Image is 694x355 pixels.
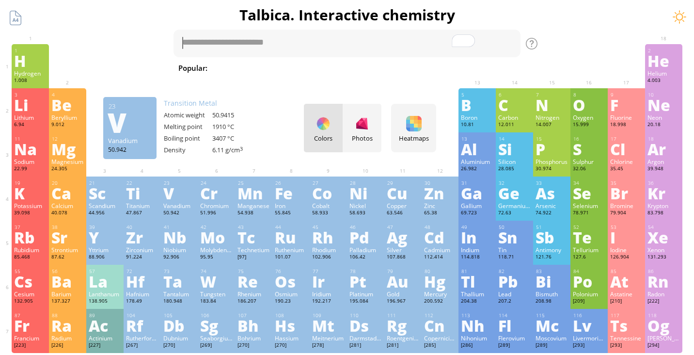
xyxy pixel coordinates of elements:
[498,202,531,210] div: Germanium
[163,274,196,289] div: Ta
[536,268,568,274] div: 83
[89,274,121,289] div: La
[647,69,680,77] div: Helium
[126,290,158,298] div: Hafnium
[364,68,367,74] sub: 2
[15,224,47,230] div: 37
[237,246,270,254] div: Technetium
[52,268,84,274] div: 56
[15,92,47,98] div: 3
[536,246,568,254] div: Antimony
[647,113,680,121] div: Neon
[275,254,307,261] div: 101.07
[610,274,643,289] div: At
[461,274,493,289] div: Tl
[461,97,493,113] div: B
[126,274,158,289] div: Hf
[200,254,233,261] div: 95.95
[647,121,680,129] div: 20.18
[237,274,270,289] div: Re
[498,185,531,201] div: Ge
[275,268,307,274] div: 76
[573,97,605,113] div: O
[349,185,382,201] div: Ni
[461,254,493,261] div: 114.818
[237,290,270,298] div: Rhenium
[212,122,261,131] div: 1910 °C
[275,210,307,217] div: 55.845
[108,136,152,145] div: Vanadium
[387,202,419,210] div: Copper
[647,141,680,157] div: Ar
[573,180,605,186] div: 34
[573,274,605,289] div: Po
[573,113,605,121] div: Oxygen
[498,113,531,121] div: Carbon
[611,92,643,98] div: 9
[610,165,643,173] div: 35.45
[387,246,419,254] div: Silver
[461,141,493,157] div: Al
[647,97,680,113] div: Ne
[350,180,382,186] div: 28
[14,113,47,121] div: Lithium
[14,69,47,77] div: Hydrogen
[498,246,531,254] div: Tin
[573,136,605,142] div: 16
[313,180,345,186] div: 27
[14,210,47,217] div: 39.098
[573,224,605,230] div: 52
[424,229,457,245] div: Cd
[610,97,643,113] div: F
[573,268,605,274] div: 84
[126,254,158,261] div: 91.224
[268,68,271,74] sub: 2
[647,254,680,261] div: 131.293
[573,290,605,298] div: Polonium
[349,246,382,254] div: Palladium
[461,246,493,254] div: Indium
[237,254,270,261] div: [97]
[51,246,84,254] div: Strontium
[647,229,680,245] div: Xe
[610,246,643,254] div: Iodine
[89,180,121,186] div: 21
[299,68,301,74] sub: 2
[275,180,307,186] div: 26
[89,254,121,261] div: 88.906
[647,274,680,289] div: Rn
[89,246,121,254] div: Yttrium
[51,202,84,210] div: Calcium
[51,229,84,245] div: Sr
[108,114,151,130] div: V
[498,121,531,129] div: 12.011
[424,274,457,289] div: Hg
[461,180,493,186] div: 31
[610,229,643,245] div: I
[14,246,47,254] div: Rubidium
[610,113,643,121] div: Fluorine
[498,229,531,245] div: Sn
[237,229,270,245] div: Tc
[424,202,457,210] div: Zinc
[610,185,643,201] div: Br
[610,290,643,298] div: Astatine
[536,202,568,210] div: Arsenic
[610,254,643,261] div: 126.904
[312,290,345,298] div: Iridium
[164,122,212,131] div: Melting point
[237,210,270,217] div: 54.938
[536,229,568,245] div: Sb
[424,246,457,254] div: Cadmium
[275,246,307,254] div: Ruthenium
[126,246,158,254] div: Zirconium
[201,224,233,230] div: 42
[647,202,680,210] div: Krypton
[573,229,605,245] div: Te
[461,121,493,129] div: 10.81
[461,158,493,165] div: Aluminium
[163,210,196,217] div: 50.942
[647,158,680,165] div: Argon
[163,254,196,261] div: 92.906
[499,180,531,186] div: 32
